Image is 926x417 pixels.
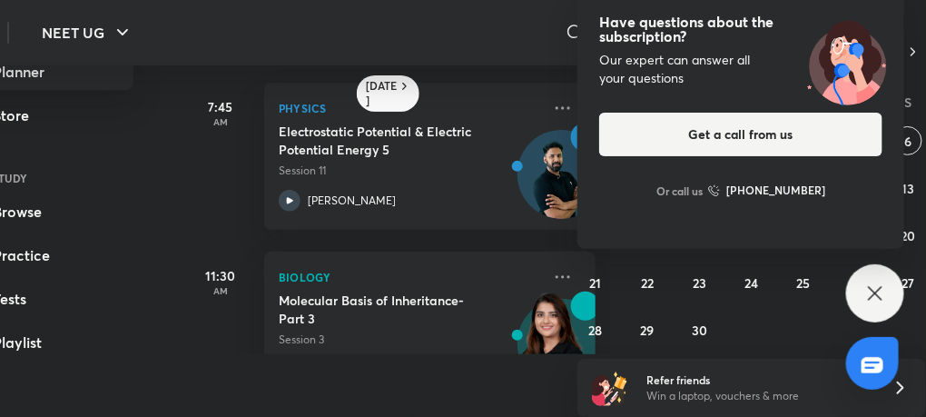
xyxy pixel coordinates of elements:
button: September 26, 2025 [842,268,871,297]
abbr: September 26, 2025 [849,274,862,292]
button: NEET UG [31,15,144,51]
abbr: September 30, 2025 [692,322,707,339]
button: September 6, 2025 [893,126,922,155]
img: Avatar [518,140,606,227]
abbr: September 13, 2025 [901,180,914,197]
button: September 25, 2025 [789,268,818,297]
img: unacademy [496,292,596,417]
img: ttu_illustration_new.svg [790,15,904,105]
button: September 24, 2025 [737,268,766,297]
abbr: September 23, 2025 [693,274,706,292]
p: AM [184,285,257,296]
p: Or call us [656,183,703,199]
div: Our expert can answer all your questions [599,51,882,87]
h5: 7:45 [184,97,257,116]
h5: Electrostatic Potential & Electric Potential Energy 5 [279,123,505,159]
abbr: September 29, 2025 [641,322,655,339]
button: September 27, 2025 [893,268,922,297]
h5: 11:30 [184,266,257,285]
a: [PHONE_NUMBER] [708,182,825,200]
button: September 21, 2025 [581,268,610,297]
p: AM [184,116,257,127]
abbr: September 25, 2025 [797,274,811,292]
h5: Molecular Basis of Inheritance- Part 3 [279,292,505,328]
p: Win a laptop, vouchers & more [647,388,871,404]
abbr: Saturday [904,94,911,111]
h6: [PHONE_NUMBER] [726,182,825,200]
button: September 29, 2025 [633,315,662,344]
p: Physics [279,97,541,119]
img: referral [592,370,628,406]
abbr: September 21, 2025 [589,274,601,292]
h6: Refer friends [647,372,871,388]
button: September 22, 2025 [633,268,662,297]
abbr: September 28, 2025 [588,322,602,339]
p: [PERSON_NAME] [308,193,396,209]
abbr: September 6, 2025 [904,133,911,150]
abbr: September 27, 2025 [901,274,914,292]
abbr: September 22, 2025 [641,274,654,292]
button: September 13, 2025 [893,174,922,203]
button: September 20, 2025 [893,221,922,250]
button: September 30, 2025 [685,315,714,344]
abbr: September 20, 2025 [901,227,915,244]
p: Session 3 [279,332,541,348]
button: September 28, 2025 [581,315,610,344]
button: September 23, 2025 [685,268,714,297]
p: Biology [279,266,541,288]
h4: Have questions about the subscription? [599,15,882,44]
p: Session 11 [279,163,541,179]
h6: [DATE] [366,79,398,108]
button: Get a call from us [599,113,882,156]
abbr: September 24, 2025 [744,274,758,292]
